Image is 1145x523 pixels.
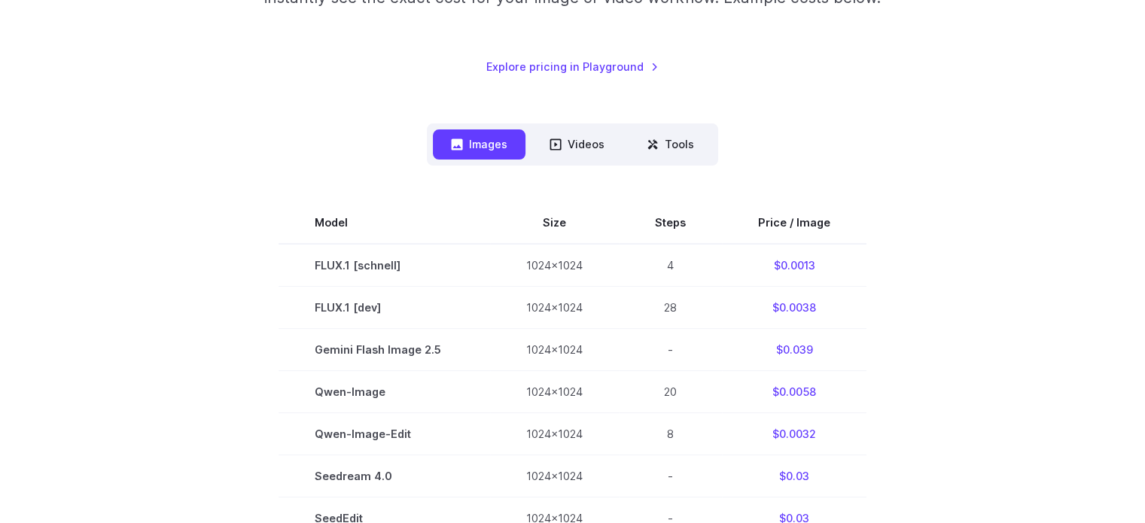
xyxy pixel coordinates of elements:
[722,244,866,287] td: $0.0013
[722,286,866,328] td: $0.0038
[722,370,866,412] td: $0.0058
[629,129,712,159] button: Tools
[279,455,490,497] td: Seedream 4.0
[619,286,722,328] td: 28
[279,202,490,244] th: Model
[490,412,619,455] td: 1024x1024
[490,328,619,370] td: 1024x1024
[619,328,722,370] td: -
[279,244,490,287] td: FLUX.1 [schnell]
[722,412,866,455] td: $0.0032
[490,286,619,328] td: 1024x1024
[279,370,490,412] td: Qwen-Image
[486,58,659,75] a: Explore pricing in Playground
[490,455,619,497] td: 1024x1024
[619,202,722,244] th: Steps
[490,370,619,412] td: 1024x1024
[619,244,722,287] td: 4
[315,341,454,358] span: Gemini Flash Image 2.5
[722,455,866,497] td: $0.03
[722,328,866,370] td: $0.039
[619,370,722,412] td: 20
[531,129,623,159] button: Videos
[490,202,619,244] th: Size
[619,412,722,455] td: 8
[279,286,490,328] td: FLUX.1 [dev]
[433,129,525,159] button: Images
[722,202,866,244] th: Price / Image
[279,412,490,455] td: Qwen-Image-Edit
[490,244,619,287] td: 1024x1024
[619,455,722,497] td: -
